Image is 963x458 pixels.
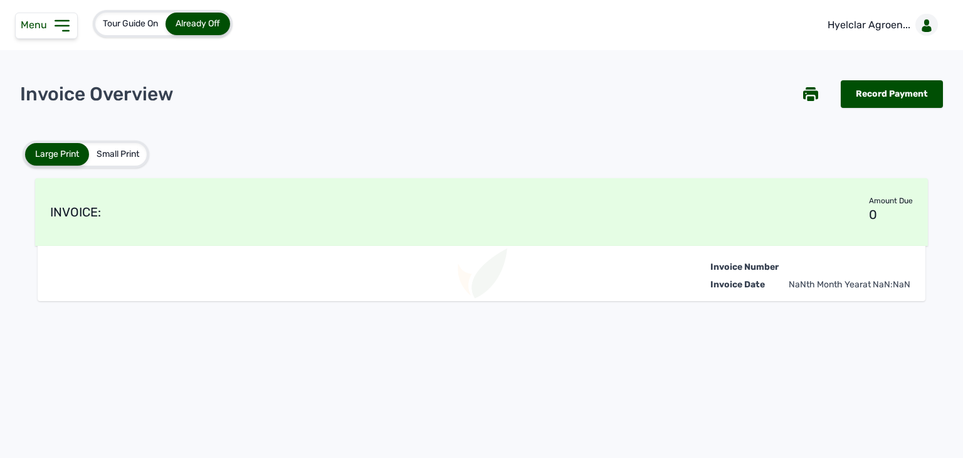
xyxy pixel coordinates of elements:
[828,18,910,33] p: Hyelclar Agroen...
[818,8,943,43] a: Hyelclar Agroen...
[789,279,910,291] div: NaNth Month Year
[176,18,220,29] span: Already Off
[841,80,943,108] a: Record Payment
[50,203,101,221] div: INVOICE:
[21,19,52,31] span: Menu
[869,196,913,206] div: Amount Due
[103,18,158,29] span: Tour Guide On
[863,279,910,290] span: at NaN:NaN
[869,206,913,223] div: 0
[25,143,89,166] div: Large Print
[89,143,147,166] div: Small Print
[710,274,779,291] div: Invoice Date
[20,83,174,105] p: Invoice Overview
[710,261,779,274] div: Invoice Number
